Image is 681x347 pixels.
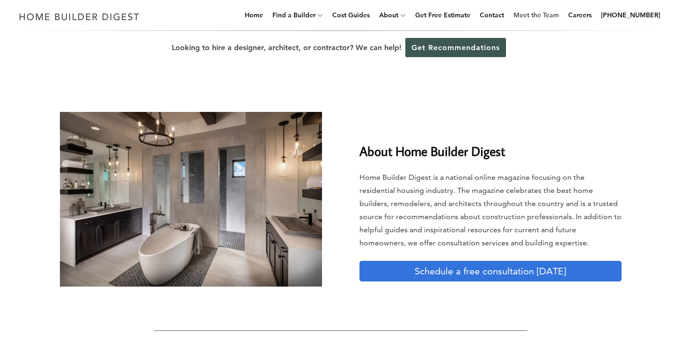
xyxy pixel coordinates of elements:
[634,300,670,336] iframe: Drift Widget Chat Controller
[405,38,506,57] a: Get Recommendations
[359,171,622,250] p: Home Builder Digest is a national online magazine focusing on the residential housing industry. T...
[359,128,622,161] h2: About Home Builder Digest
[15,7,144,26] img: Home Builder Digest
[359,261,622,281] a: Schedule a free consultation [DATE]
